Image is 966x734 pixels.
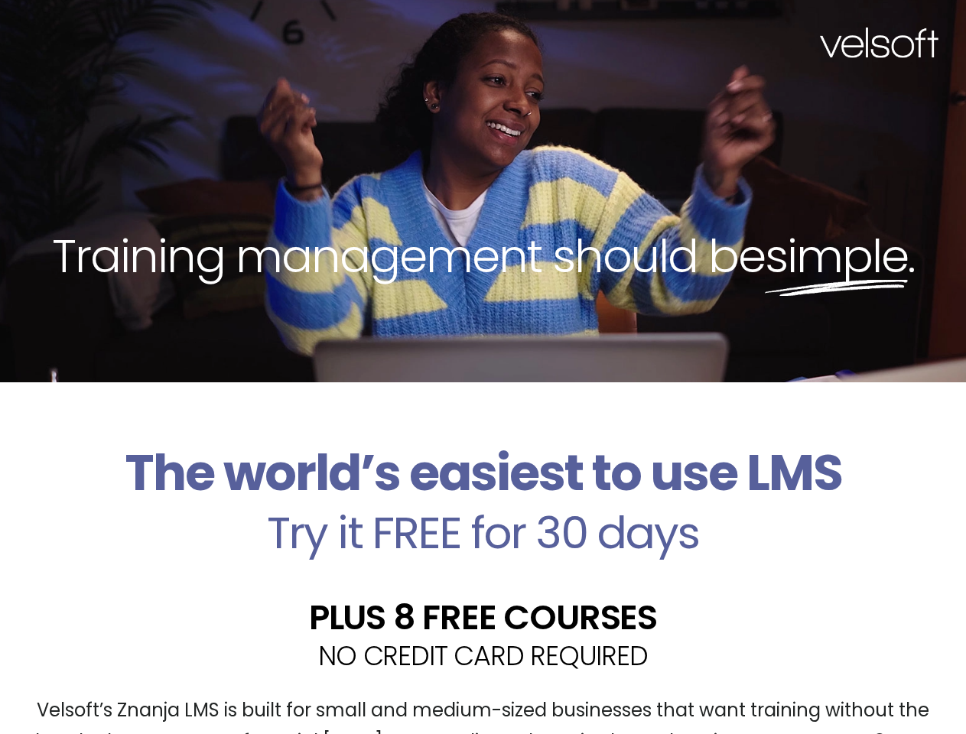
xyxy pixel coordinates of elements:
h2: Training management should be . [28,226,938,286]
h2: The world’s easiest to use LMS [11,443,955,503]
h2: Try it FREE for 30 days [11,511,955,555]
h2: PLUS 8 FREE COURSES [11,600,955,635]
h2: NO CREDIT CARD REQUIRED [11,642,955,669]
span: simple [765,224,908,288]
